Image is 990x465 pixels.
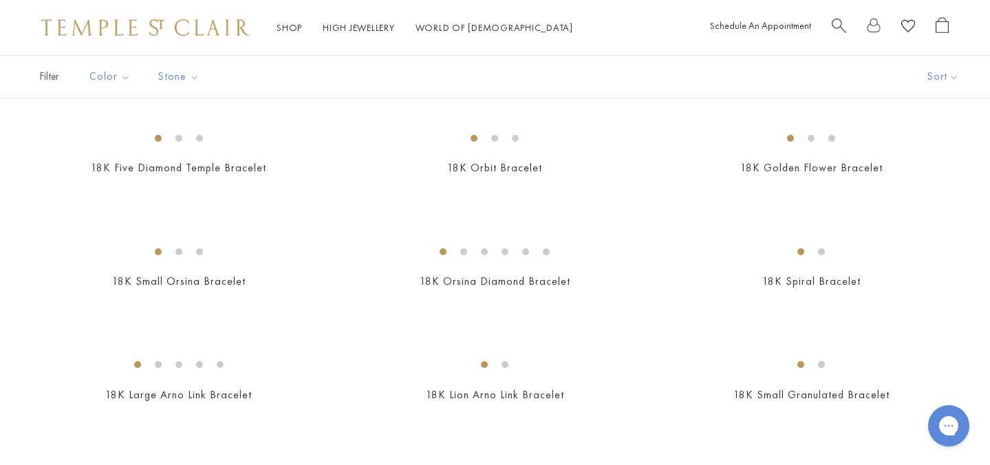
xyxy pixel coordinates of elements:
iframe: Gorgias live chat messenger [921,400,976,451]
a: Search [832,17,846,39]
a: 18K Small Granulated Bracelet [733,387,890,402]
a: 18K Orbit Bracelet [447,160,542,175]
a: 18K Golden Flower Bracelet [740,160,883,175]
img: Temple St. Clair [41,19,249,36]
span: Stone [151,68,210,85]
a: Schedule An Appointment [710,19,811,32]
a: View Wishlist [901,17,915,39]
a: 18K Large Arno Link Bracelet [105,387,252,402]
a: 18K Spiral Bracelet [762,274,861,288]
a: ShopShop [277,21,302,34]
a: High JewelleryHigh Jewellery [323,21,395,34]
a: World of [DEMOGRAPHIC_DATA]World of [DEMOGRAPHIC_DATA] [416,21,573,34]
a: 18K Five Diamond Temple Bracelet [91,160,266,175]
a: 18K Orsina Diamond Bracelet [420,274,570,288]
button: Stone [148,61,210,92]
a: Open Shopping Bag [936,17,949,39]
span: Color [83,68,141,85]
nav: Main navigation [277,19,573,36]
button: Show sort by [896,56,990,98]
a: 18K Lion Arno Link Bracelet [426,387,564,402]
button: Color [79,61,141,92]
a: 18K Small Orsina Bracelet [112,274,246,288]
